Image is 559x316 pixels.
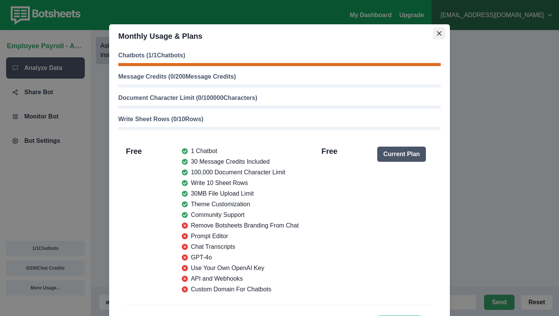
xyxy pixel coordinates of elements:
li: GPT-4o [182,253,299,262]
li: Theme Customization [182,200,299,209]
p: Chatbots ( 1 / 1 Chatbots) [118,51,441,60]
li: 30MB File Upload Limit [182,189,299,198]
p: Message Credits ( 0 / 200 Message Credits) [118,72,441,81]
li: Custom Domain For Chatbots [182,285,299,294]
li: API and Webhooks [182,274,299,283]
li: Use Your Own OpenAI Key [182,264,299,273]
li: 1 Chatbot [182,147,299,156]
li: Remove Botsheets Branding From Chat [182,221,299,230]
h2: Free [321,147,337,294]
li: 100,000 Document Character Limit [182,168,299,177]
li: Chat Transcripts [182,242,299,251]
li: 30 Message Credits Included [182,157,299,166]
header: Monthly Usage & Plans [109,24,450,48]
p: Document Character Limit ( 0 / 100000 Characters) [118,93,441,103]
button: Current Plan [377,147,426,162]
li: Community Support [182,210,299,220]
li: Prompt Editor [182,232,299,241]
button: Close [433,27,445,39]
li: Write 10 Sheet Rows [182,179,299,188]
h2: Free [126,147,142,294]
p: Write Sheet Rows ( 0 / 10 Rows) [118,115,441,124]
